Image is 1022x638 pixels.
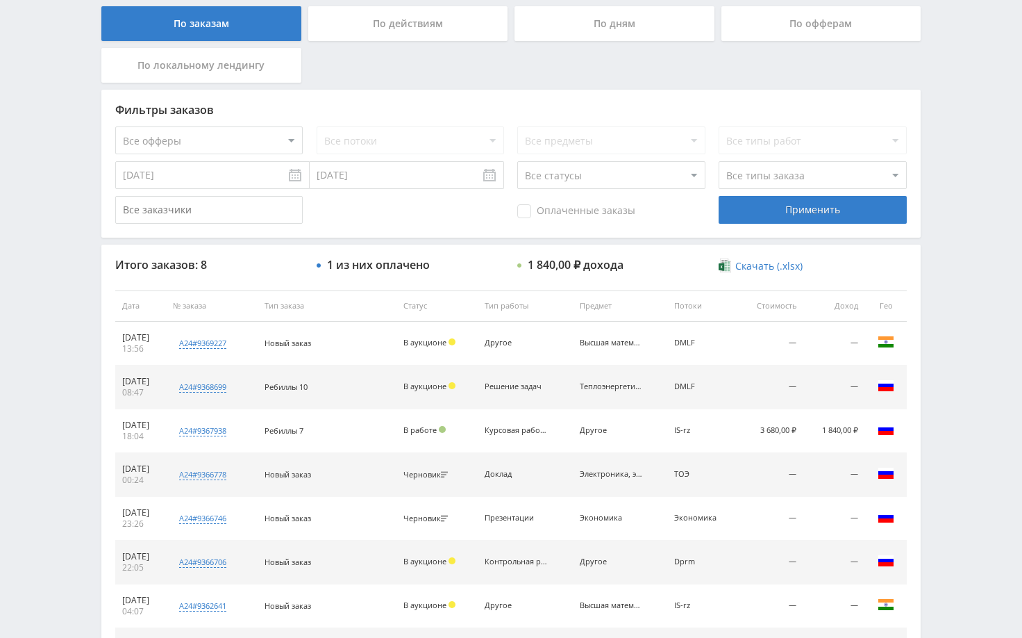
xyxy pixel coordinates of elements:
[122,507,159,518] div: [DATE]
[265,382,308,392] span: Ребиллы 10
[737,366,803,409] td: —
[101,48,301,83] div: По локальному лендингу
[580,338,642,347] div: Высшая математика
[803,409,865,453] td: 1 840,00 ₽
[878,465,894,482] img: rus.png
[580,557,642,566] div: Другое
[735,261,803,272] span: Скачать (.xlsx)
[122,464,159,475] div: [DATE]
[403,471,451,480] div: Черновик
[803,453,865,497] td: —
[674,338,730,347] div: DMLF
[265,600,311,611] span: Новый заказ
[403,556,446,566] span: В аукционе
[179,513,226,524] div: a24#9366746
[122,431,159,442] div: 18:04
[179,425,226,436] div: a24#9367938
[878,421,894,438] img: rus.png
[485,557,547,566] div: Контрольная работа
[674,514,730,523] div: Экономика
[485,338,547,347] div: Другое
[122,343,159,354] div: 13:56
[528,259,623,271] div: 1 840,00 ₽ дохода
[878,509,894,525] img: rus.png
[719,196,906,224] div: Применить
[449,338,455,345] span: Холд
[667,291,737,322] th: Потоки
[803,366,865,409] td: —
[878,377,894,394] img: rus.png
[580,470,642,479] div: Электроника, электротехника, радиотехника
[179,338,226,349] div: a24#9369227
[737,497,803,541] td: —
[179,600,226,612] div: a24#9362641
[115,259,303,271] div: Итого заказов: 8
[803,322,865,366] td: —
[737,409,803,453] td: 3 680,00 ₽
[122,518,159,530] div: 23:26
[115,104,907,116] div: Фильтры заказов
[517,204,635,218] span: Оплаченные заказы
[308,6,508,41] div: По действиям
[721,6,921,41] div: По офферам
[403,381,446,391] span: В аукционе
[122,551,159,562] div: [DATE]
[719,259,802,273] a: Скачать (.xlsx)
[580,601,642,610] div: Высшая математика
[580,514,642,523] div: Экономика
[101,6,301,41] div: По заказам
[265,469,311,480] span: Новый заказ
[803,497,865,541] td: —
[265,338,311,348] span: Новый заказ
[122,562,159,573] div: 22:05
[122,387,159,398] div: 08:47
[737,584,803,628] td: —
[179,469,226,480] div: a24#9366778
[674,426,730,435] div: IS-rz
[115,196,303,224] input: Все заказчики
[580,382,642,391] div: Теплоэнергетика и теплотехника
[719,259,730,272] img: xlsx
[122,376,159,387] div: [DATE]
[485,470,547,479] div: Доклад
[878,596,894,613] img: ind.png
[803,291,865,322] th: Доход
[179,382,226,393] div: a24#9368699
[674,470,730,479] div: ТОЭ
[865,291,907,322] th: Гео
[878,334,894,350] img: ind.png
[122,595,159,606] div: [DATE]
[403,337,446,347] span: В аукционе
[115,291,166,322] th: Дата
[485,514,547,523] div: Презентации
[449,601,455,608] span: Холд
[265,425,303,436] span: Ребиллы 7
[674,601,730,610] div: IS-rz
[396,291,478,322] th: Статус
[122,606,159,617] div: 04:07
[514,6,714,41] div: По дням
[674,382,730,391] div: DMLF
[449,557,455,564] span: Холд
[485,382,547,391] div: Решение задач
[674,557,730,566] div: Dprm
[265,557,311,567] span: Новый заказ
[478,291,572,322] th: Тип работы
[485,426,547,435] div: Курсовая работа
[737,291,803,322] th: Стоимость
[803,584,865,628] td: —
[737,453,803,497] td: —
[327,259,430,271] div: 1 из них оплачено
[265,513,311,523] span: Новый заказ
[878,553,894,569] img: rus.png
[122,420,159,431] div: [DATE]
[573,291,667,322] th: Предмет
[122,332,159,343] div: [DATE]
[403,600,446,610] span: В аукционе
[122,475,159,486] div: 00:24
[258,291,396,322] th: Тип заказа
[737,541,803,584] td: —
[166,291,257,322] th: № заказа
[803,541,865,584] td: —
[179,557,226,568] div: a24#9366706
